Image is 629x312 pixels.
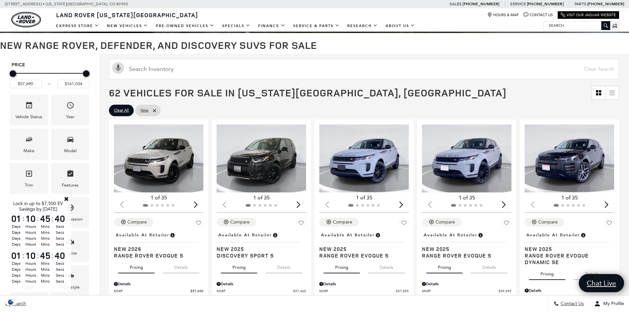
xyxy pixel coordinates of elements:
img: 2025 LAND ROVER Range Rover Evoque S 1 [422,124,512,192]
div: Maximum Price [83,70,89,77]
input: Maximum [57,80,89,88]
span: Secs [53,272,66,278]
span: Hours [24,229,37,235]
a: Available at RetailerNew 2025Discovery Sport S [217,230,306,259]
span: Secs [53,241,66,247]
span: : [52,214,53,224]
div: Compare [436,219,455,225]
a: Pre-Owned Vehicles [152,20,218,32]
span: 01 [10,251,22,260]
span: Hours [24,224,37,229]
img: Opt-Out Icon [3,298,18,305]
span: 45 [39,214,52,223]
img: 2026 LAND ROVER Range Rover Evoque S 1 [114,124,204,192]
img: 2025 LAND ROVER Range Rover Evoque S 1 [319,124,410,192]
span: Mins [39,272,52,278]
span: $57,855 [396,289,409,294]
span: New 2025 [217,246,301,252]
span: : [37,251,39,260]
button: Compare Vehicle [422,218,462,226]
div: Next slide [602,197,611,212]
div: Pricing Details - Range Rover Evoque S [319,281,409,287]
span: : [22,251,24,260]
div: Next slide [191,197,200,212]
span: $59,095 [499,289,511,294]
div: 1 / 2 [114,124,204,192]
a: New Vehicles [103,20,152,32]
div: Pricing Details - Discovery Sport S [217,281,306,287]
input: Search [544,21,610,29]
a: MSRP $57,690 [114,289,203,294]
span: Secs [53,224,66,229]
button: Compare Vehicle [217,218,256,226]
span: Mins [39,229,52,235]
span: New 2026 [114,246,198,252]
span: Mins [39,260,52,266]
span: Secs [53,260,66,266]
div: 1 of 35 [114,194,203,201]
span: Model [66,134,74,147]
button: details tab [163,259,199,273]
div: Make [23,147,34,155]
button: Save Vehicle [502,218,511,230]
a: MSRP $57,460 [217,289,306,294]
span: Vehicle is in stock and ready for immediate delivery. Due to demand, availability is subject to c... [375,231,381,239]
a: EXPRESS STORE [52,20,103,32]
span: false [140,106,149,115]
div: 1 of 35 [217,194,306,201]
button: Compare Vehicle [319,218,359,226]
span: Days [10,229,22,235]
a: About Us [382,20,419,32]
input: Minimum [10,80,42,88]
div: Next slide [499,197,508,212]
span: Days [10,266,22,272]
a: Hours & Map [487,13,519,17]
a: Available at RetailerNew 2025Range Rover Evoque Dynamic SE [525,230,614,265]
h5: Price [12,62,87,68]
span: Secs [53,266,66,272]
span: : [22,214,24,224]
a: Specials [218,20,254,32]
span: Days [10,235,22,241]
img: Land Rover [11,12,41,27]
button: Open user profile menu [589,295,629,312]
span: Secs [53,235,66,241]
span: 10 [24,214,37,223]
a: Close [63,196,69,202]
button: pricing tab [426,259,463,273]
a: Chat Live [579,274,624,292]
button: pricing tab [221,259,257,273]
span: MSRP [422,289,499,294]
a: Available at RetailerNew 2026Range Rover Evoque S [114,230,203,259]
span: New 2025 [319,246,404,252]
span: Available at Retailer [116,231,169,239]
span: 10 [24,251,37,260]
div: Pricing Details - Range Rover Evoque S [114,281,203,287]
button: details tab [574,265,610,280]
button: Compare Vehicle [525,218,564,226]
span: Trim [25,168,33,182]
span: Hours [24,260,37,266]
div: Vehicle Status [16,113,42,121]
div: 1 / 2 [217,124,307,192]
a: Available at RetailerNew 2025Range Rover Evoque S [319,230,409,259]
a: [PHONE_NUMBER] [587,1,624,7]
div: Year [66,113,75,121]
span: Year [66,100,74,113]
a: Service & Parts [289,20,343,32]
span: 40 [53,214,66,223]
div: 1 of 35 [319,194,409,201]
span: Days [10,260,22,266]
div: 1 / 2 [319,124,410,192]
span: Mins [39,241,52,247]
div: 1 / 2 [525,124,615,192]
span: New 2025 [525,246,609,252]
span: New 2025 [422,246,507,252]
button: details tab [368,259,405,273]
span: Parts [575,2,586,6]
div: Trim [25,182,33,189]
nav: Main Navigation [52,20,419,32]
span: 45 [39,251,52,260]
span: Discovery Sport S [217,252,301,259]
span: Range Rover Evoque S [114,252,198,259]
